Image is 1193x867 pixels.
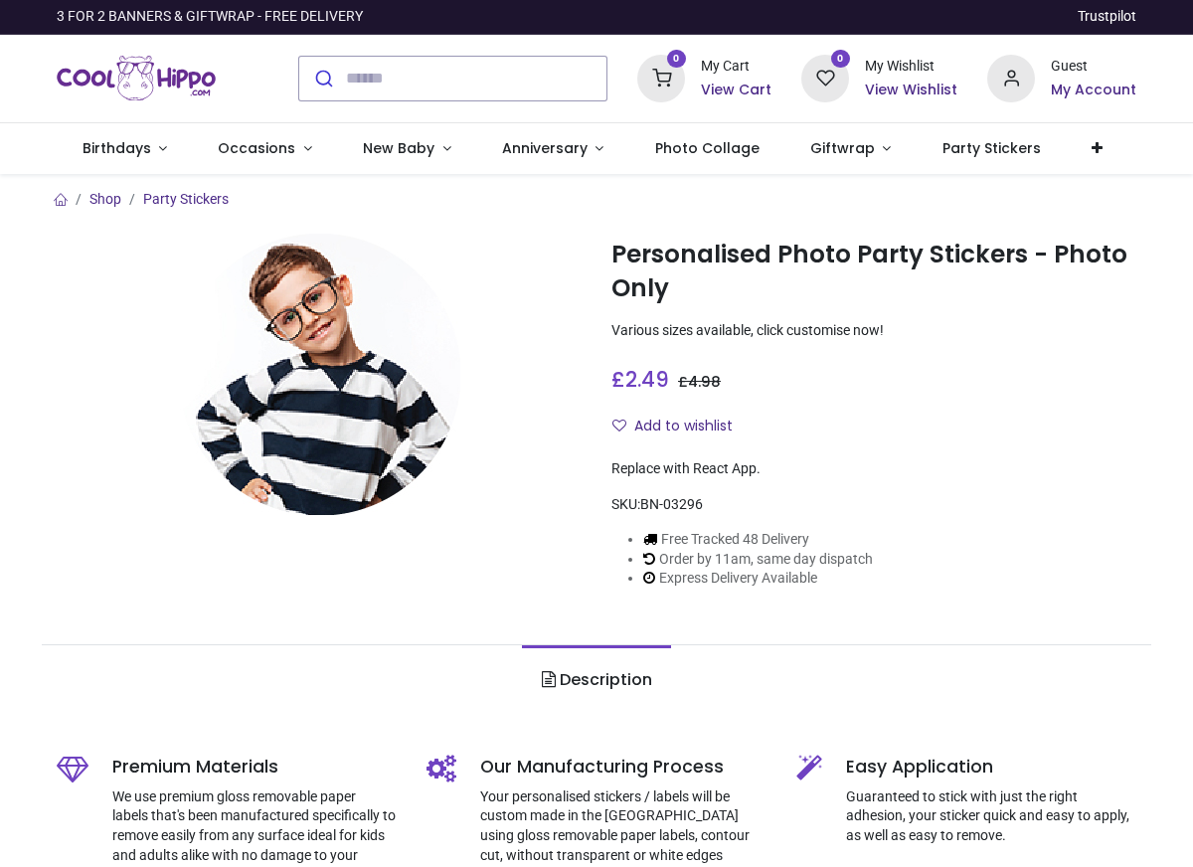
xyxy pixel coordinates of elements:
a: Anniversary [476,123,629,175]
li: Express Delivery Available [643,569,873,589]
img: Personalised Photo Party Stickers - Photo Only [179,234,460,515]
a: 0 [637,69,685,85]
span: Photo Collage [655,138,760,158]
div: Replace with React App. [611,459,1136,479]
sup: 0 [831,50,850,69]
h5: Easy Application [846,755,1136,780]
span: New Baby [363,138,434,158]
h1: Personalised Photo Party Stickers - Photo Only [611,238,1136,306]
a: My Account [1051,81,1136,100]
img: Cool Hippo [57,51,216,106]
span: Giftwrap [810,138,875,158]
i: Add to wishlist [612,419,626,433]
span: BN-03296 [640,496,703,512]
span: Party Stickers [942,138,1041,158]
span: 4.98 [688,372,721,392]
a: Trustpilot [1078,7,1136,27]
div: 3 FOR 2 BANNERS & GIFTWRAP - FREE DELIVERY [57,7,363,27]
a: Logo of Cool Hippo [57,51,216,106]
button: Submit [299,57,346,100]
li: Order by 11am, same day dispatch [643,550,873,570]
p: Guaranteed to stick with just the right adhesion, your sticker quick and easy to apply, as well a... [846,787,1136,846]
li: Free Tracked 48 Delivery [643,530,873,550]
p: Various sizes available, click customise now! [611,321,1136,341]
div: Guest [1051,57,1136,77]
a: Party Stickers [143,191,229,207]
a: 0 [801,69,849,85]
h5: Our Manufacturing Process [480,755,767,780]
a: View Cart [701,81,771,100]
div: My Cart [701,57,771,77]
sup: 0 [667,50,686,69]
span: Birthdays [83,138,151,158]
span: Occasions [218,138,295,158]
span: Anniversary [502,138,588,158]
button: Add to wishlistAdd to wishlist [611,410,750,443]
span: 2.49 [625,365,669,394]
a: Occasions [193,123,338,175]
a: View Wishlist [865,81,957,100]
a: New Baby [338,123,477,175]
a: Shop [89,191,121,207]
span: £ [678,372,721,392]
span: £ [611,365,669,394]
a: Birthdays [57,123,193,175]
div: SKU: [611,495,1136,515]
h5: Premium Materials [112,755,397,780]
a: Giftwrap [784,123,917,175]
div: My Wishlist [865,57,957,77]
a: Description [522,645,670,715]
